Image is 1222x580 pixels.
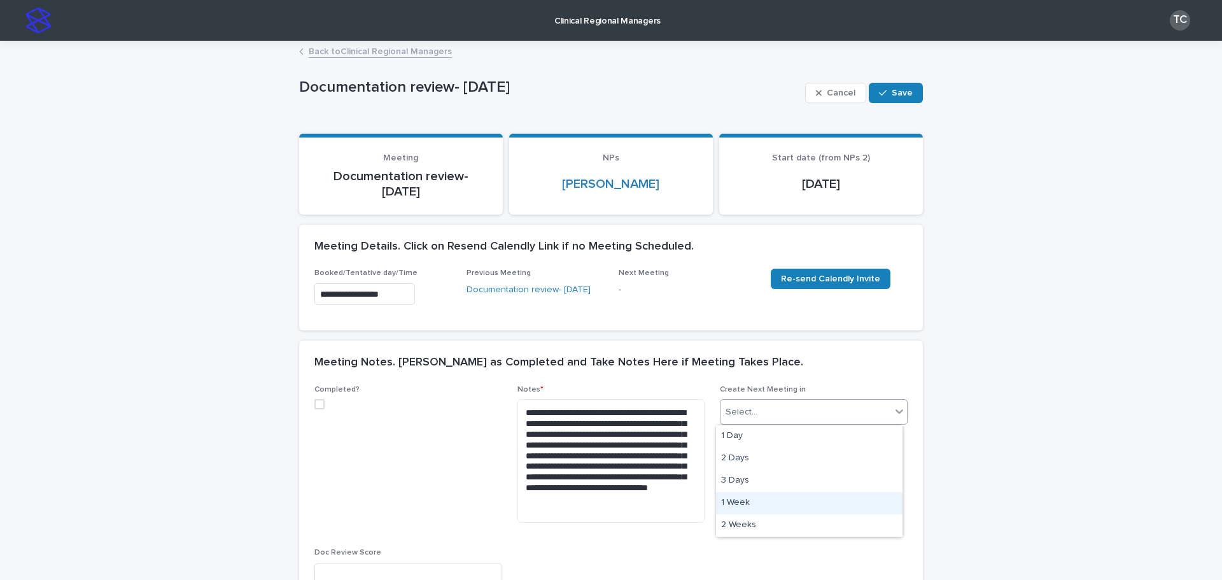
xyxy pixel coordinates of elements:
span: Create Next Meeting in [720,386,806,393]
div: 1 Day [716,425,902,448]
a: Back toClinical Regional Managers [309,43,452,58]
span: Meeting [383,153,418,162]
img: stacker-logo-s-only.png [25,8,51,33]
span: NPs [603,153,619,162]
p: Documentation review- [DATE] [299,78,800,97]
div: 3 Days [716,470,902,492]
span: Previous Meeting [467,269,531,277]
span: Booked/Tentative day/Time [314,269,418,277]
p: [DATE] [734,176,908,192]
button: Save [869,83,923,103]
button: Cancel [805,83,866,103]
a: Re-send Calendly Invite [771,269,890,289]
div: TC [1170,10,1190,31]
a: Documentation review- [DATE] [467,283,591,297]
span: Save [892,88,913,97]
span: Re-send Calendly Invite [781,274,880,283]
span: Doc Review Score [314,549,381,556]
div: Select... [726,406,757,419]
div: 2 Days [716,448,902,470]
a: [PERSON_NAME] [562,176,659,192]
span: Next Meeting [619,269,669,277]
p: - [619,283,755,297]
span: Completed? [314,386,360,393]
span: Cancel [827,88,855,97]
span: Start date (from NPs 2) [772,153,870,162]
h2: Meeting Notes. [PERSON_NAME] as Completed and Take Notes Here if Meeting Takes Place. [314,356,803,370]
div: 1 Week [716,492,902,514]
h2: Meeting Details. Click on Resend Calendly Link if no Meeting Scheduled. [314,240,694,254]
p: Documentation review- [DATE] [314,169,488,199]
span: Notes [517,386,544,393]
div: 2 Weeks [716,514,902,537]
